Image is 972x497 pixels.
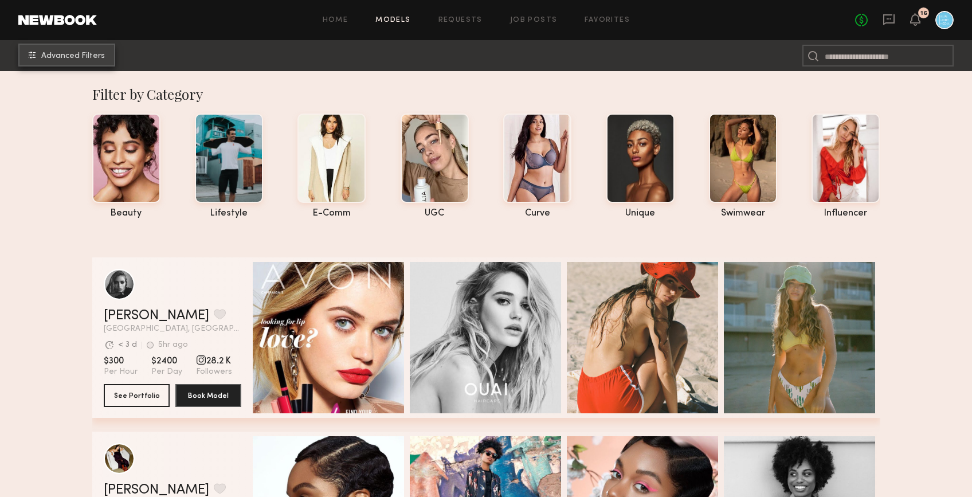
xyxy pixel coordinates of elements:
button: Book Model [175,384,241,407]
span: Per Hour [104,367,138,377]
span: $2400 [151,355,182,367]
a: Models [375,17,410,24]
div: 5hr ago [158,341,188,349]
a: Requests [438,17,483,24]
a: [PERSON_NAME] [104,483,209,497]
a: Home [323,17,348,24]
span: Advanced Filters [41,52,105,60]
div: < 3 d [118,341,137,349]
div: UGC [401,209,469,218]
a: Job Posts [510,17,558,24]
span: [GEOGRAPHIC_DATA], [GEOGRAPHIC_DATA] [104,325,241,333]
div: 16 [920,10,927,17]
div: swimwear [709,209,777,218]
div: unique [606,209,675,218]
button: See Portfolio [104,384,170,407]
div: influencer [812,209,880,218]
a: [PERSON_NAME] [104,309,209,323]
div: e-comm [297,209,366,218]
div: beauty [92,209,160,218]
a: Favorites [585,17,630,24]
span: $300 [104,355,138,367]
div: curve [503,209,571,218]
div: Filter by Category [92,85,880,103]
span: Followers [196,367,232,377]
span: 28.2 K [196,355,232,367]
button: Advanced Filters [18,44,115,66]
span: Per Day [151,367,182,377]
div: lifestyle [195,209,263,218]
